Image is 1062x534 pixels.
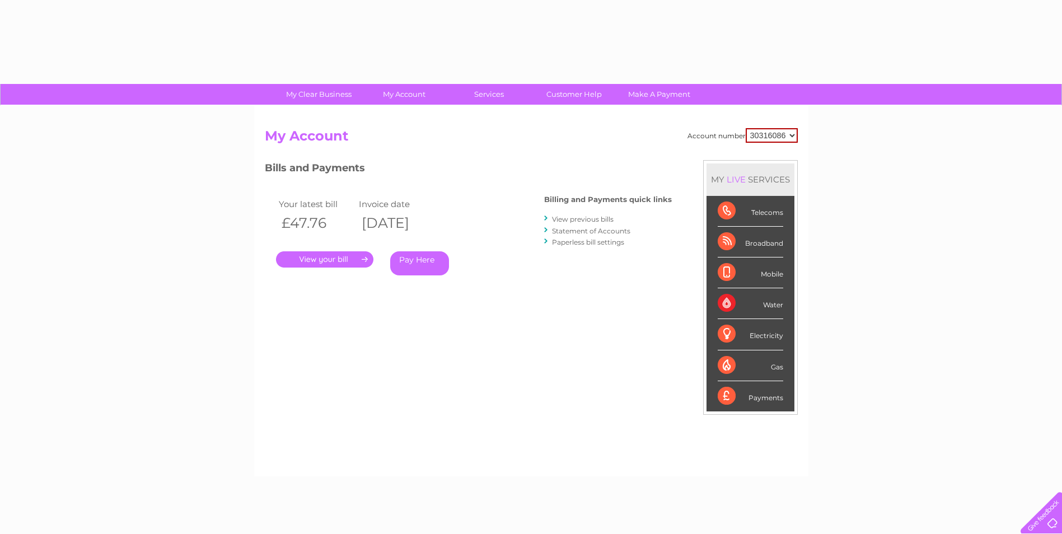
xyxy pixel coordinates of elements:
a: Customer Help [528,84,620,105]
th: [DATE] [356,212,437,235]
div: Mobile [718,257,783,288]
td: Invoice date [356,196,437,212]
a: Services [443,84,535,105]
td: Your latest bill [276,196,357,212]
a: View previous bills [552,215,614,223]
div: Electricity [718,319,783,350]
h2: My Account [265,128,798,149]
a: . [276,251,373,268]
a: My Clear Business [273,84,365,105]
th: £47.76 [276,212,357,235]
h3: Bills and Payments [265,160,672,180]
div: Gas [718,350,783,381]
div: Broadband [718,227,783,257]
h4: Billing and Payments quick links [544,195,672,204]
div: Telecoms [718,196,783,227]
div: MY SERVICES [707,163,794,195]
a: Statement of Accounts [552,227,630,235]
div: Payments [718,381,783,411]
a: Make A Payment [613,84,705,105]
div: Water [718,288,783,319]
div: LIVE [724,174,748,185]
a: My Account [358,84,450,105]
div: Account number [687,128,798,143]
a: Pay Here [390,251,449,275]
a: Paperless bill settings [552,238,624,246]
